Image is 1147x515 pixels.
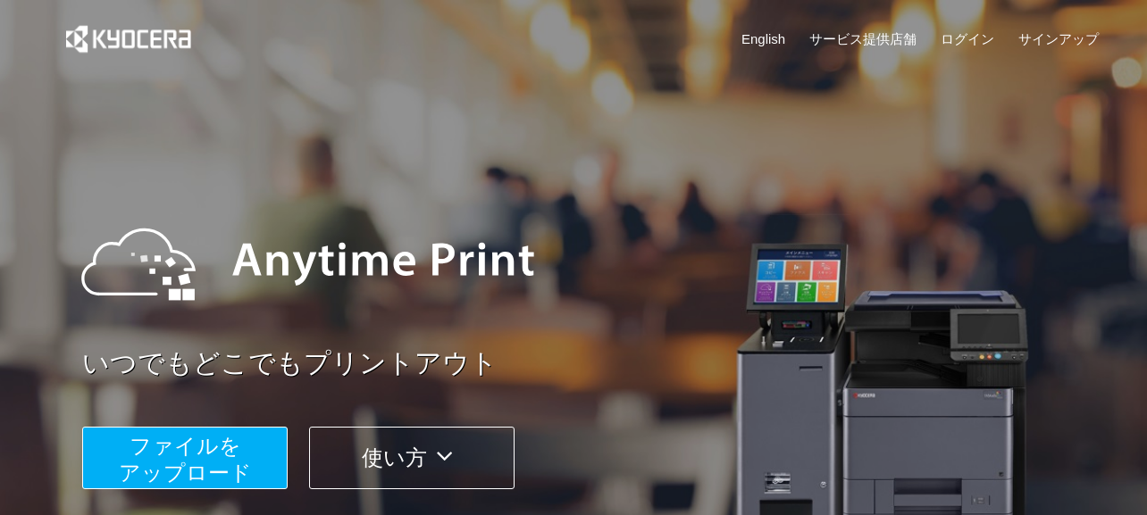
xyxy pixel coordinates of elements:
span: ファイルを ​​アップロード [119,434,252,485]
button: ファイルを​​アップロード [82,427,288,489]
a: サービス提供店舗 [809,29,917,48]
a: English [741,29,785,48]
a: ログイン [941,29,994,48]
a: いつでもどこでもプリントアウト [82,345,1109,383]
a: サインアップ [1018,29,1099,48]
button: 使い方 [309,427,515,489]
